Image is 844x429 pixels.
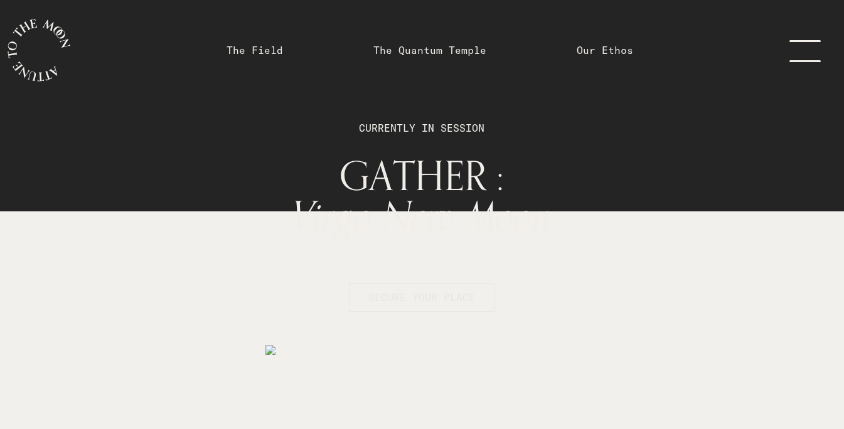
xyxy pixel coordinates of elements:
span: Virgo New Moon [292,184,552,250]
a: The Quantum Temple [373,43,486,58]
img: medias%2F5nJ7g2WCQ9gNqMTpMDvV [265,345,275,355]
h1: GATHER : [164,156,680,238]
a: The Field [227,43,283,58]
span: SECURE YOUR PLACE [368,291,475,304]
p: CURRENTLY IN SESSION [164,100,680,156]
button: SECURE YOUR PLACE [349,283,494,312]
a: Our Ethos [577,43,633,58]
